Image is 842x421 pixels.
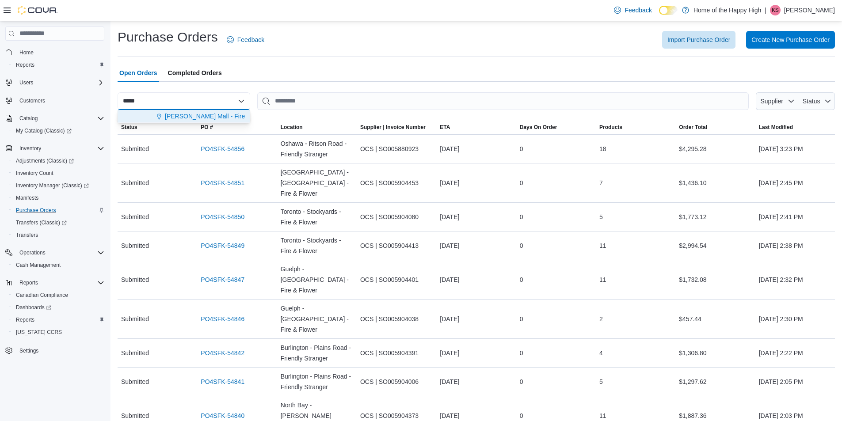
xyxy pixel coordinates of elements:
[281,264,353,296] span: Guelph - [GEOGRAPHIC_DATA] - Fire & Flower
[119,64,157,82] span: Open Orders
[755,208,835,226] div: [DATE] 2:41 PM
[520,178,523,188] span: 0
[16,127,72,134] span: My Catalog (Classic)
[761,98,783,105] span: Supplier
[798,92,835,110] button: Status
[436,237,516,254] div: [DATE]
[281,371,353,392] span: Burlington - Plains Road - Friendly Stranger
[237,35,264,44] span: Feedback
[16,113,41,124] button: Catalog
[201,144,244,154] a: PO4SFK-54856
[16,47,104,58] span: Home
[121,348,149,358] span: Submitted
[436,140,516,158] div: [DATE]
[12,260,64,270] a: Cash Management
[12,327,65,338] a: [US_STATE] CCRS
[765,5,766,15] p: |
[12,125,75,136] a: My Catalog (Classic)
[357,237,436,254] div: OCS | SO005904413
[693,5,761,15] p: Home of the Happy High
[16,95,104,106] span: Customers
[12,302,104,313] span: Dashboards
[746,31,835,49] button: Create New Purchase Order
[12,302,55,313] a: Dashboards
[599,348,603,358] span: 4
[357,174,436,192] div: OCS | SO005904453
[281,124,303,131] div: Location
[12,60,104,70] span: Reports
[281,167,353,199] span: [GEOGRAPHIC_DATA] - [GEOGRAPHIC_DATA] - Fire & Flower
[662,31,735,49] button: Import Purchase Order
[520,240,523,251] span: 0
[9,125,108,137] a: My Catalog (Classic)
[277,120,357,134] button: Location
[9,204,108,216] button: Purchase Orders
[436,271,516,288] div: [DATE]
[16,247,49,258] button: Operations
[197,120,277,134] button: PO #
[357,208,436,226] div: OCS | SO005904080
[19,49,34,56] span: Home
[12,168,104,178] span: Inventory Count
[16,231,38,239] span: Transfers
[520,314,523,324] span: 0
[751,35,830,44] span: Create New Purchase Order
[520,348,523,358] span: 0
[201,212,244,222] a: PO4SFK-54850
[2,277,108,289] button: Reports
[16,61,34,68] span: Reports
[12,315,104,325] span: Reports
[118,28,218,46] h1: Purchase Orders
[201,178,244,188] a: PO4SFK-54851
[675,174,755,192] div: $1,436.10
[5,42,104,380] nav: Complex example
[16,113,104,124] span: Catalog
[223,31,268,49] a: Feedback
[436,373,516,391] div: [DATE]
[436,310,516,328] div: [DATE]
[165,112,271,121] span: [PERSON_NAME] Mall - Fire & Flower
[784,5,835,15] p: [PERSON_NAME]
[16,304,51,311] span: Dashboards
[436,344,516,362] div: [DATE]
[12,168,57,178] a: Inventory Count
[520,144,523,154] span: 0
[9,216,108,229] a: Transfers (Classic)
[16,262,61,269] span: Cash Management
[281,138,353,159] span: Oshawa - Ritson Road - Friendly Stranger
[12,193,42,203] a: Manifests
[756,92,798,110] button: Supplier
[520,124,557,131] span: Days On Order
[16,292,68,299] span: Canadian Compliance
[121,274,149,285] span: Submitted
[19,79,33,86] span: Users
[16,316,34,323] span: Reports
[201,314,244,324] a: PO4SFK-54846
[520,376,523,387] span: 0
[599,124,622,131] span: Products
[599,212,603,222] span: 5
[755,344,835,362] div: [DATE] 2:22 PM
[12,193,104,203] span: Manifests
[281,206,353,228] span: Toronto - Stockyards - Fire & Flower
[599,144,606,154] span: 18
[759,124,793,131] span: Last Modified
[610,1,655,19] a: Feedback
[168,64,222,82] span: Completed Orders
[201,376,244,387] a: PO4SFK-54841
[675,208,755,226] div: $1,773.12
[121,124,137,131] span: Status
[675,310,755,328] div: $457.44
[121,212,149,222] span: Submitted
[520,410,523,421] span: 0
[360,124,426,131] span: Supplier | Invoice Number
[12,205,104,216] span: Purchase Orders
[19,115,38,122] span: Catalog
[12,230,42,240] a: Transfers
[357,271,436,288] div: OCS | SO005904401
[755,140,835,158] div: [DATE] 3:23 PM
[9,192,108,204] button: Manifests
[679,124,707,131] span: Order Total
[12,327,104,338] span: Washington CCRS
[12,180,92,191] a: Inventory Manager (Classic)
